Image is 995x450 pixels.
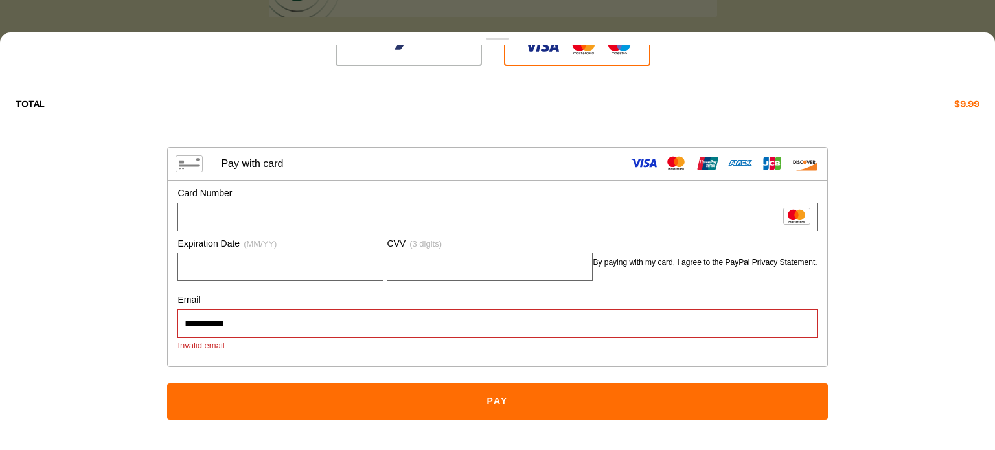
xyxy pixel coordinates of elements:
[593,258,817,267] a: By paying with my card, I agree to the PayPal Privacy Statement.
[177,340,817,352] div: Invalid email
[183,253,378,280] iframe: Secure Credit Card Frame - Expiration Date
[167,383,827,420] button: Pay
[183,310,811,337] input: Email
[16,98,45,111] span: TOTAL
[177,294,817,307] div: Email
[221,157,283,170] div: Pay with card
[183,203,811,231] iframe: Secure Credit Card Frame - Credit Card Number
[409,239,442,249] span: (3 digits)
[244,239,277,249] span: (MM/YY)
[177,187,817,200] div: Card Number
[393,253,587,280] iframe: Secure Credit Card Frame - CVV
[954,98,979,111] span: $9.99
[177,238,383,251] div: Expiration Date
[387,238,593,251] div: CVV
